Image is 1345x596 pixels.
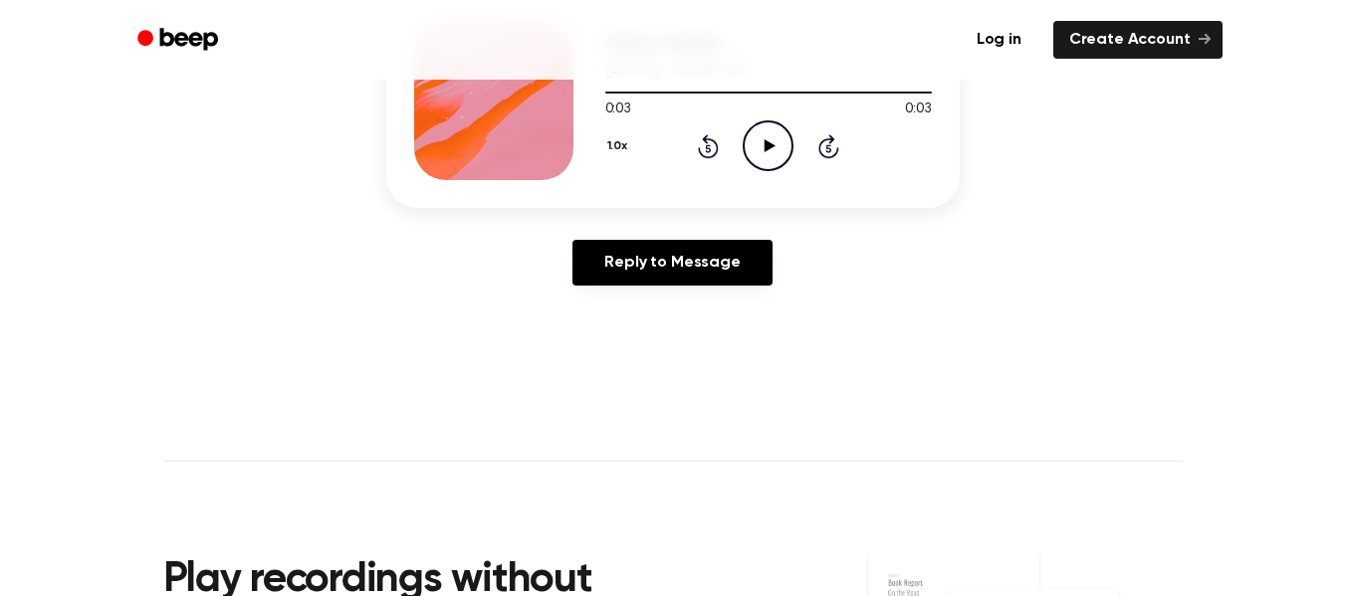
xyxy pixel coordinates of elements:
span: 0:03 [905,99,931,120]
button: 1.0x [605,129,635,163]
a: Log in [957,17,1041,63]
span: 0:03 [605,99,631,120]
a: Beep [123,21,236,60]
a: Create Account [1053,21,1223,59]
a: Reply to Message [572,240,772,286]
